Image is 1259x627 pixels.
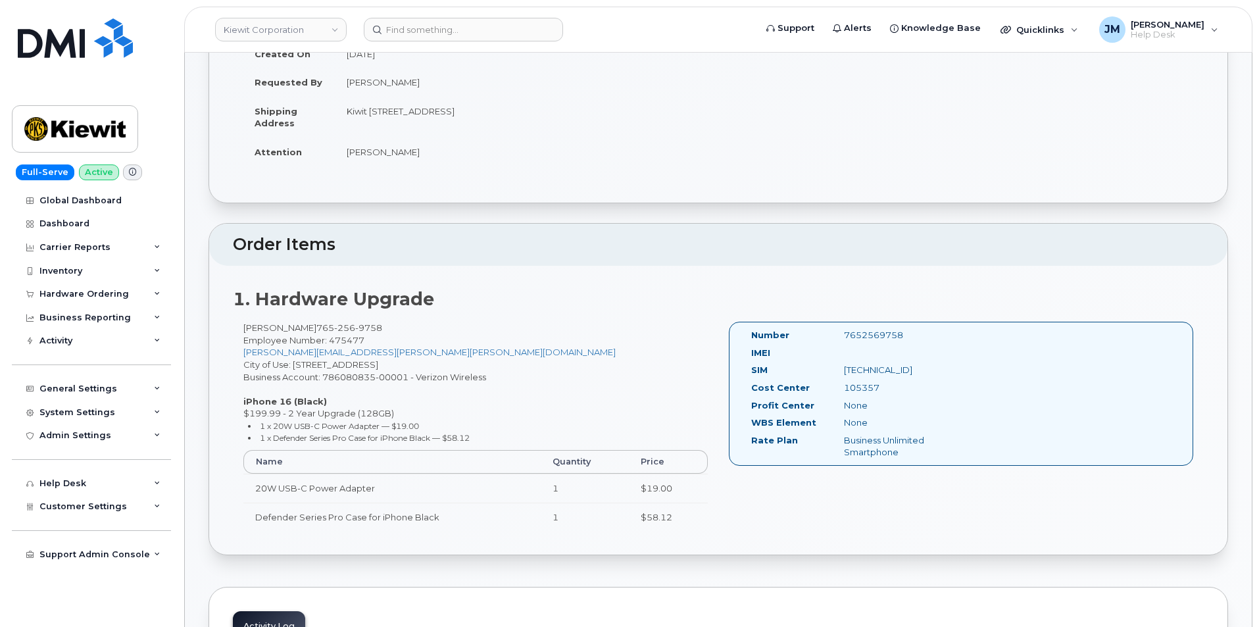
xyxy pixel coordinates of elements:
[757,15,824,41] a: Support
[255,106,297,129] strong: Shipping Address
[991,16,1087,43] div: Quicklinks
[834,382,964,394] div: 105357
[260,421,419,431] small: 1 x 20W USB-C Power Adapter — $19.00
[834,364,964,376] div: [TECHNICAL_ID]
[751,364,768,376] label: SIM
[255,147,302,157] strong: Attention
[243,474,541,503] td: 20W USB-C Power Adapter
[778,22,814,35] span: Support
[243,335,364,345] span: Employee Number: 475477
[541,450,629,474] th: Quantity
[243,450,541,474] th: Name
[316,322,382,333] span: 765
[1090,16,1227,43] div: Jonas Mutoke
[629,450,708,474] th: Price
[881,15,990,41] a: Knowledge Base
[1104,22,1120,38] span: JM
[834,329,964,341] div: 7652569758
[751,347,770,359] label: IMEI
[1016,24,1064,35] span: Quicklinks
[629,503,708,532] td: $58.12
[901,22,981,35] span: Knowledge Base
[335,68,708,97] td: [PERSON_NAME]
[243,396,327,407] strong: iPhone 16 (Black)
[364,18,563,41] input: Find something...
[541,503,629,532] td: 1
[233,288,434,310] strong: 1. Hardware Upgrade
[260,433,470,443] small: 1 x Defender Series Pro Case for iPhone Black — $58.12
[1131,19,1204,30] span: [PERSON_NAME]
[355,322,382,333] span: 9758
[834,434,964,459] div: Business Unlimited Smartphone
[541,474,629,503] td: 1
[215,18,347,41] a: Kiewit Corporation
[335,97,708,138] td: Kiwit [STREET_ADDRESS]
[255,77,322,88] strong: Requested By
[255,49,310,59] strong: Created On
[751,399,814,412] label: Profit Center
[824,15,881,41] a: Alerts
[1131,30,1204,40] span: Help Desk
[334,322,355,333] span: 256
[629,474,708,503] td: $19.00
[243,347,616,357] a: [PERSON_NAME][EMAIL_ADDRESS][PERSON_NAME][PERSON_NAME][DOMAIN_NAME]
[834,399,964,412] div: None
[335,39,708,68] td: [DATE]
[233,322,718,543] div: [PERSON_NAME] City of Use: [STREET_ADDRESS] Business Account: 786080835-00001 - Verizon Wireless ...
[751,329,789,341] label: Number
[335,138,708,166] td: [PERSON_NAME]
[1202,570,1249,617] iframe: Messenger Launcher
[243,503,541,532] td: Defender Series Pro Case for iPhone Black
[233,236,1204,254] h2: Order Items
[751,434,798,447] label: Rate Plan
[834,416,964,429] div: None
[844,22,872,35] span: Alerts
[751,382,810,394] label: Cost Center
[751,416,816,429] label: WBS Element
